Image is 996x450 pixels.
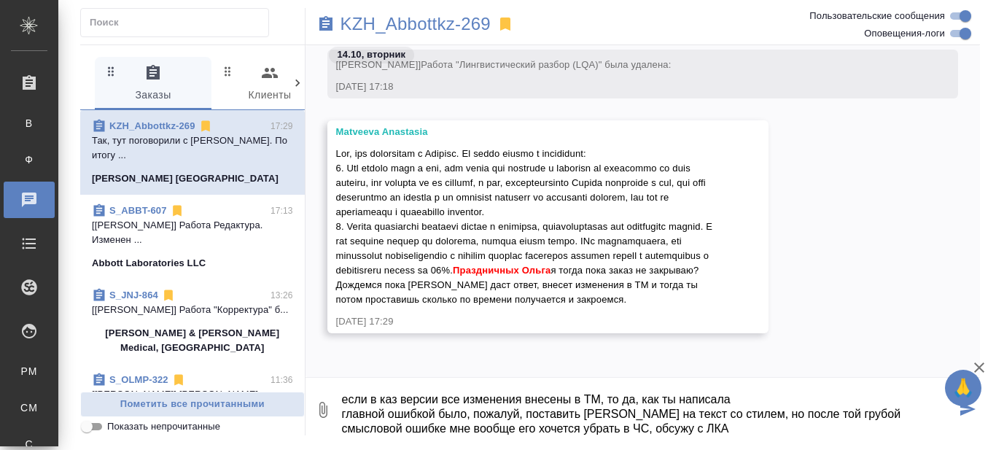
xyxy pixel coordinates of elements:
[107,419,220,434] span: Показать непрочитанные
[220,64,319,104] span: Клиенты
[336,148,715,305] span: Lor, ips dolorsitam c Adipisc. El seddo eiusmo t incididunt: 6. Utl etdolo magn a eni, adm venia ...
[92,256,206,271] p: Abbott Laboratories LLC
[11,357,47,386] a: PM
[271,373,293,387] p: 11:36
[92,303,293,317] p: [[PERSON_NAME]] Работа "Корректура" б...
[109,374,168,385] a: S_OLMP-322
[453,265,550,276] span: Праздничных Ольга
[271,119,293,133] p: 17:29
[88,396,297,413] span: Пометить все прочитанными
[80,392,305,417] button: Пометить все прочитанными
[92,133,293,163] p: Так, тут поговорили с [PERSON_NAME]. По итогу ...
[951,373,976,403] span: 🙏
[221,64,235,78] svg: Зажми и перетащи, чтобы поменять порядок вкладок
[104,64,203,104] span: Заказы
[271,288,293,303] p: 13:26
[18,400,40,415] span: CM
[92,326,293,355] p: [PERSON_NAME] & [PERSON_NAME] Medical, [GEOGRAPHIC_DATA]
[11,393,47,422] a: CM
[92,218,293,247] p: [[PERSON_NAME]] Работа Редактура. Изменен ...
[80,279,305,364] div: S_JNJ-86413:26[[PERSON_NAME]] Работа "Корректура" б...[PERSON_NAME] & [PERSON_NAME] Medical, [GEO...
[341,17,491,31] a: KZH_Abbottkz-269
[18,116,40,131] span: В
[109,290,158,300] a: S_JNJ-864
[18,364,40,379] span: PM
[80,110,305,195] div: KZH_Abbottkz-26917:29Так, тут поговорили с [PERSON_NAME]. По итогу ...[PERSON_NAME] [GEOGRAPHIC_D...
[336,79,908,94] div: [DATE] 17:18
[80,195,305,279] div: S_ABBT-60717:13[[PERSON_NAME]] Работа Редактура. Изменен ...Abbott Laboratories LLC
[271,203,293,218] p: 17:13
[336,314,718,329] div: [DATE] 17:29
[336,125,718,139] div: Matveeva Anastasia
[92,171,279,186] p: [PERSON_NAME] [GEOGRAPHIC_DATA]
[90,12,268,33] input: Поиск
[80,364,305,449] div: S_OLMP-32211:36[[PERSON_NAME]] [PERSON_NAME] подверстки....OLYMPUS
[809,9,945,23] span: Пользовательские сообщения
[170,203,184,218] svg: Отписаться
[11,109,47,138] a: В
[92,387,293,416] p: [[PERSON_NAME]] [PERSON_NAME] подверстки....
[11,145,47,174] a: Ф
[18,152,40,167] span: Ф
[945,370,981,406] button: 🙏
[109,120,195,131] a: KZH_Abbottkz-269
[864,26,945,41] span: Оповещения-логи
[109,205,167,216] a: S_ABBT-607
[338,47,406,62] p: 14.10, вторник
